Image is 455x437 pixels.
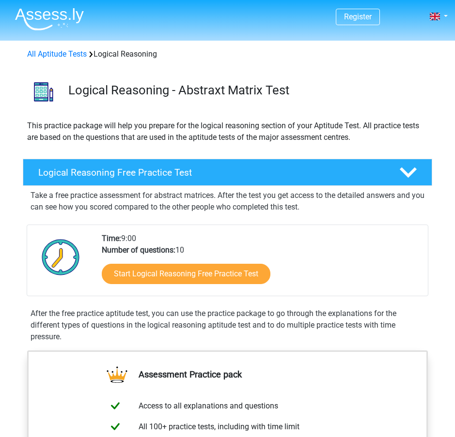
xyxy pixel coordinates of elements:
div: Logical Reasoning [23,48,432,60]
div: After the free practice aptitude test, you can use the practice package to go through the explana... [27,308,428,343]
a: All Aptitude Tests [27,49,87,59]
h3: Logical Reasoning - Abstraxt Matrix Test [68,83,424,98]
a: Register [344,12,372,21]
h4: Logical Reasoning Free Practice Test [38,167,384,178]
a: Start Logical Reasoning Free Practice Test [102,264,270,284]
img: logical reasoning [23,72,64,112]
p: Take a free practice assessment for abstract matrices. After the test you get access to the detai... [31,190,424,213]
img: Assessly [15,8,84,30]
p: This practice package will help you prepare for the logical reasoning section of your Aptitude Te... [27,120,428,143]
b: Number of questions: [102,245,175,255]
b: Time: [102,234,121,243]
div: 9:00 10 [94,233,428,296]
a: Logical Reasoning Free Practice Test [19,159,436,186]
img: Clock [36,233,85,281]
